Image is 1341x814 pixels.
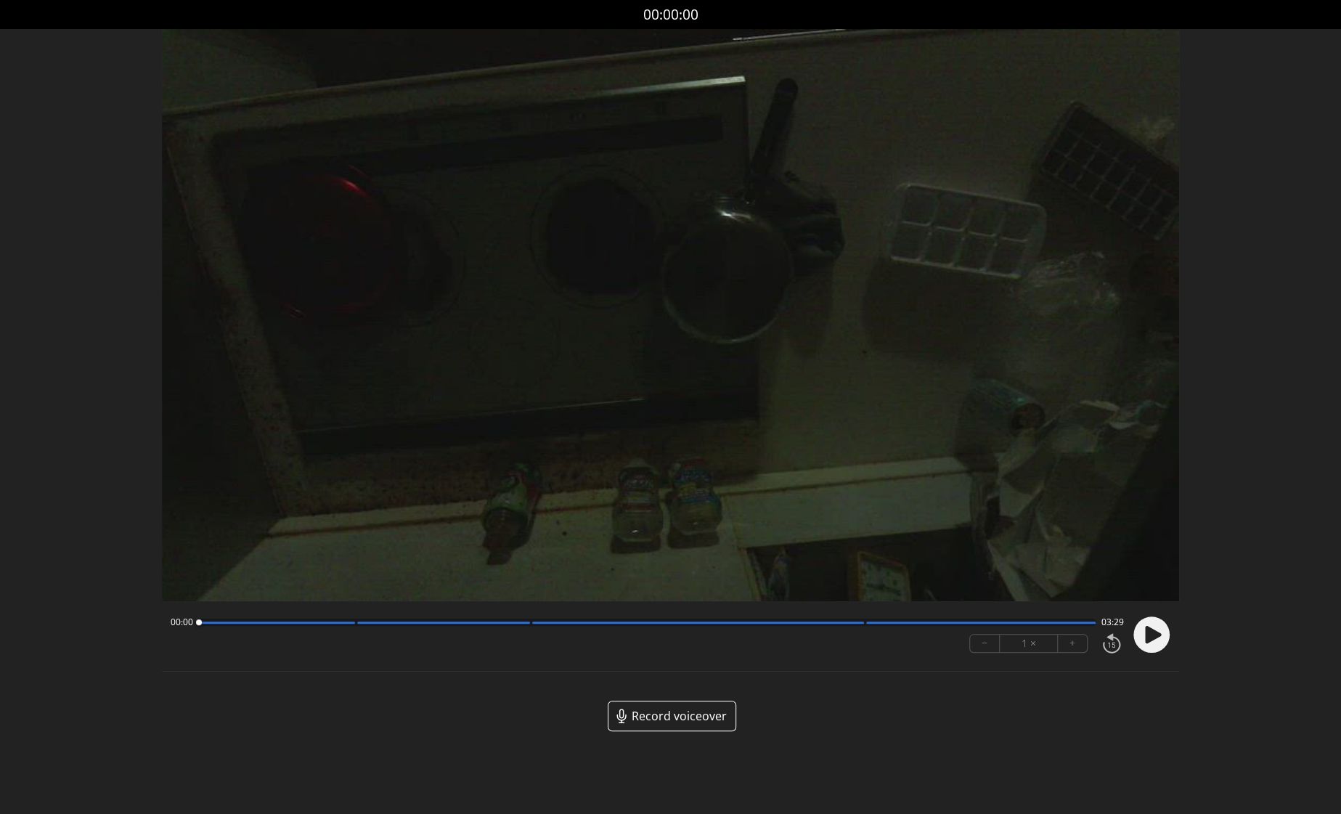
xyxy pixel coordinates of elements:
button: + [1058,635,1087,652]
span: 00:00 [171,616,193,628]
a: Record voiceover [608,701,736,731]
button: − [970,635,1000,652]
a: 00:00:00 [643,4,698,25]
div: 1 × [1000,635,1058,652]
span: 03:29 [1101,616,1124,628]
span: Record voiceover [632,707,727,725]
